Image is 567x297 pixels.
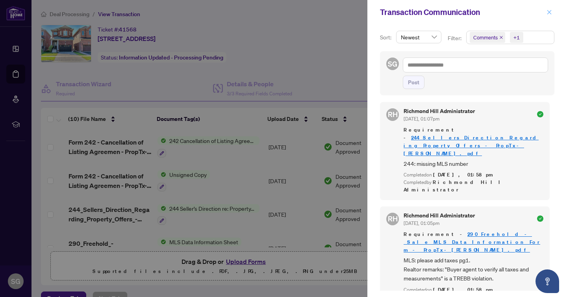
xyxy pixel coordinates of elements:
div: +1 [513,33,520,41]
span: 244: missing MLS number [404,159,543,168]
span: close [547,9,552,15]
span: [DATE], 01:07pm [404,116,439,122]
div: Completed on [404,171,543,179]
a: 244_Sellers_Direction_Regarding_Property_Offers_-_PropTx-[PERSON_NAME].pdf [404,134,539,157]
span: close [499,35,503,39]
button: Post [403,76,424,89]
h5: Richmond Hill Administrator [404,108,475,114]
span: Comments [470,32,505,43]
span: check-circle [537,111,543,117]
span: MLS: please add taxes pg1. Realtor remarks: "Buyer agent to verify all taxes and measurements" is... [404,256,543,283]
span: RH [388,213,398,224]
button: Open asap [535,269,559,293]
a: 290_Freehold_-_Sale_MLS_Data_Information_Form_-_PropTx-[PERSON_NAME].pdf [404,231,540,253]
span: RH [388,109,398,120]
span: SG [388,58,397,69]
span: Requirement - [404,126,543,158]
span: [DATE], 01:05pm [404,220,439,226]
h5: Richmond Hill Administrator [404,213,475,218]
div: Transaction Communication [380,6,544,18]
p: Sort: [380,33,393,42]
span: [DATE], 01:58pm [433,171,494,178]
span: [DATE], 01:58pm [433,286,494,293]
span: Richmond Hill Administrator [404,179,506,193]
p: Filter: [448,34,463,43]
div: Completed on [404,286,543,294]
span: check-circle [537,215,543,222]
div: Completed by [404,179,543,194]
span: Requirement - [404,230,543,254]
span: Newest [401,31,437,43]
span: Comments [473,33,498,41]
